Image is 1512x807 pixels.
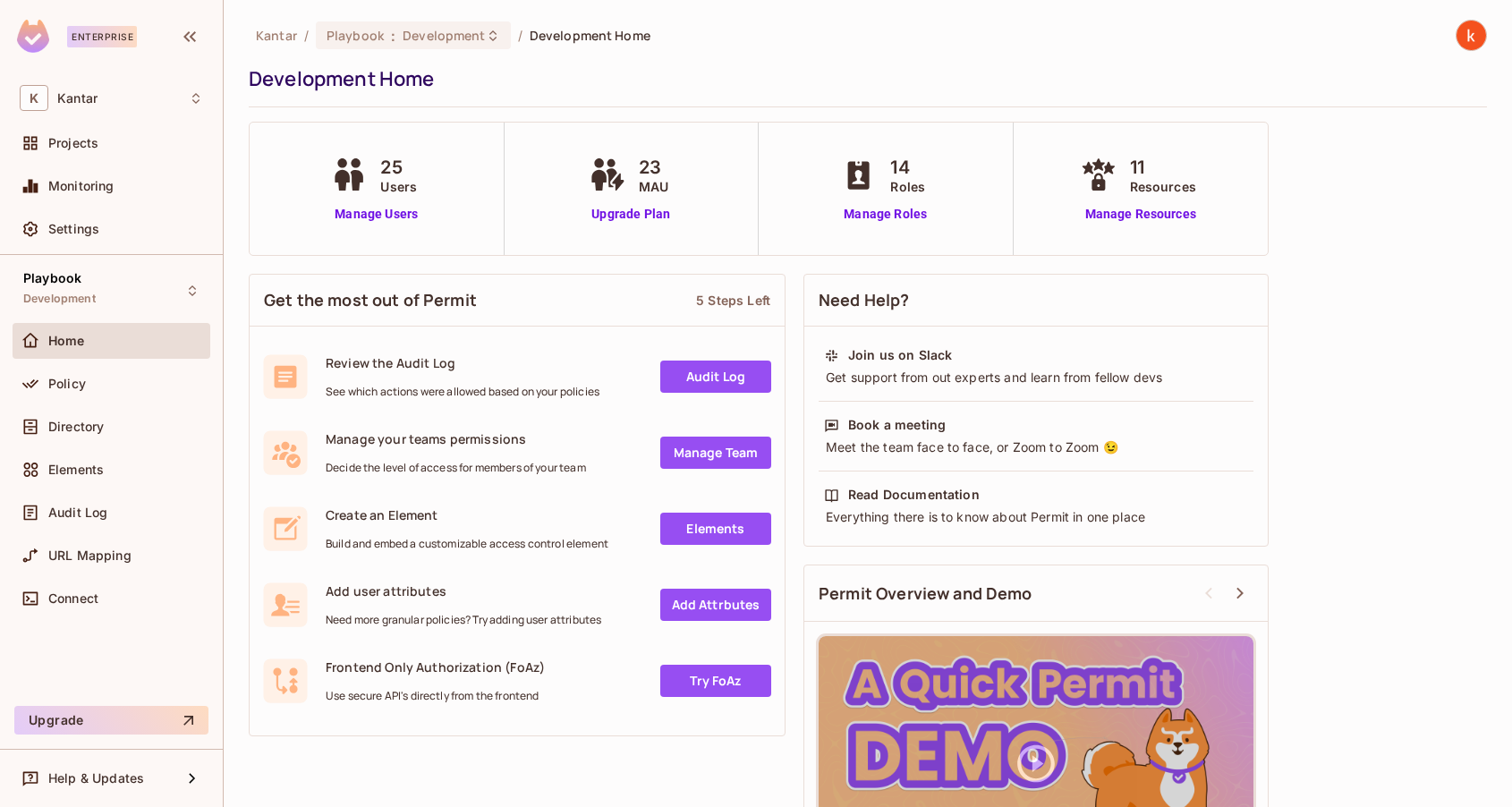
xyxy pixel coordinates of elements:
[57,91,98,106] span: Workspace: Kantar
[530,27,650,44] span: Development Home
[48,420,104,434] span: Directory
[819,289,910,311] span: Need Help?
[1457,21,1486,50] img: kumareshan natarajan
[660,437,771,469] a: Manage Team
[48,377,86,391] span: Policy
[1130,177,1196,196] span: Resources
[890,154,925,181] span: 14
[824,369,1248,387] div: Get support from out experts and learn from fellow devs
[326,461,586,475] span: Decide the level of access for members of your team
[14,706,208,735] button: Upgrade
[824,438,1248,456] div: Meet the team face to face, or Zoom to Zoom 😉
[48,591,98,606] span: Connect
[256,27,297,44] span: the active workspace
[48,463,104,477] span: Elements
[48,548,132,563] span: URL Mapping
[660,665,771,697] a: Try FoAz
[890,177,925,196] span: Roles
[326,354,599,371] span: Review the Audit Log
[326,506,608,523] span: Create an Element
[327,205,426,224] a: Manage Users
[304,27,309,44] li: /
[23,271,81,285] span: Playbook
[67,26,137,47] div: Enterprise
[48,334,85,348] span: Home
[824,508,1248,526] div: Everything there is to know about Permit in one place
[639,154,668,181] span: 23
[380,177,417,196] span: Users
[23,292,96,306] span: Development
[326,613,601,627] span: Need more granular policies? Try adding user attributes
[48,179,115,193] span: Monitoring
[326,689,545,703] span: Use secure API's directly from the frontend
[1130,154,1196,181] span: 11
[326,430,586,447] span: Manage your teams permissions
[327,27,384,44] span: Playbook
[264,289,477,311] span: Get the most out of Permit
[326,582,601,599] span: Add user attributes
[585,205,677,224] a: Upgrade Plan
[326,385,599,399] span: See which actions were allowed based on your policies
[48,222,99,236] span: Settings
[249,65,1478,92] div: Development Home
[848,416,946,434] div: Book a meeting
[48,771,144,786] span: Help & Updates
[380,154,417,181] span: 25
[518,27,522,44] li: /
[326,658,545,675] span: Frontend Only Authorization (FoAz)
[660,589,771,621] a: Add Attrbutes
[696,292,770,309] div: 5 Steps Left
[819,582,1032,605] span: Permit Overview and Demo
[1076,205,1205,224] a: Manage Resources
[17,20,49,53] img: SReyMgAAAABJRU5ErkJggg==
[326,537,608,551] span: Build and embed a customizable access control element
[660,513,771,545] a: Elements
[403,27,485,44] span: Development
[48,136,98,150] span: Projects
[848,486,980,504] div: Read Documentation
[639,177,668,196] span: MAU
[848,346,952,364] div: Join us on Slack
[390,29,396,43] span: :
[660,361,771,393] a: Audit Log
[20,85,48,111] span: K
[837,205,934,224] a: Manage Roles
[48,505,107,520] span: Audit Log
